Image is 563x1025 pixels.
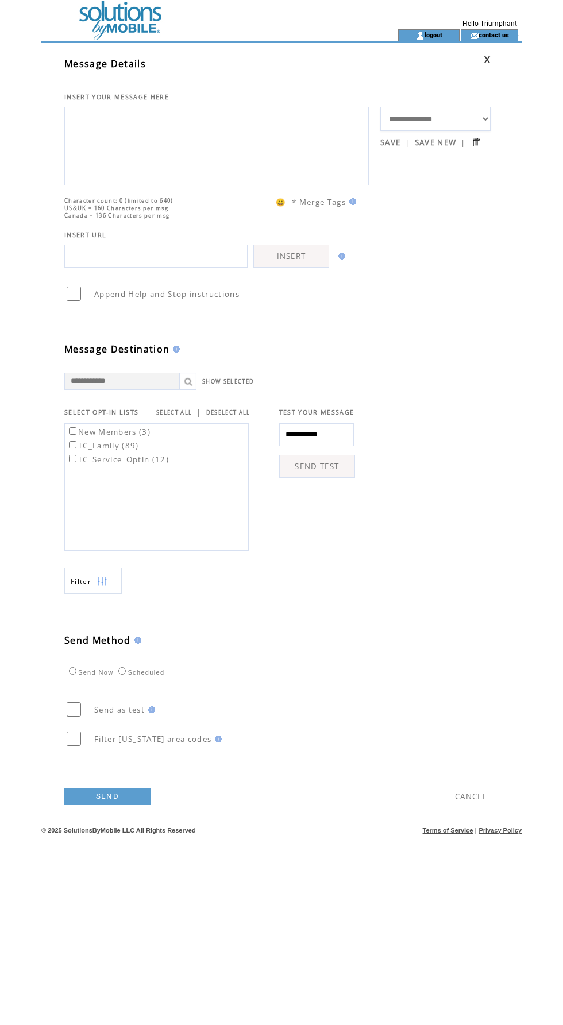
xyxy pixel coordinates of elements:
[94,289,240,299] span: Append Help and Stop instructions
[97,568,107,594] img: filters.png
[423,827,473,834] a: Terms of Service
[64,568,122,594] a: Filter
[335,253,345,260] img: help.gif
[156,409,192,416] a: SELECT ALL
[115,669,164,676] label: Scheduled
[253,245,329,268] a: INSERT
[94,705,145,715] span: Send as test
[455,791,487,802] a: CANCEL
[41,827,196,834] span: © 2025 SolutionsByMobile LLC All Rights Reserved
[479,31,509,38] a: contact us
[64,408,138,416] span: SELECT OPT-IN LISTS
[425,31,442,38] a: logout
[64,634,131,647] span: Send Method
[405,137,410,148] span: |
[145,706,155,713] img: help.gif
[64,231,106,239] span: INSERT URL
[69,427,76,435] input: New Members (3)
[415,137,457,148] a: SAVE NEW
[202,378,254,385] a: SHOW SELECTED
[475,827,477,834] span: |
[67,427,151,437] label: New Members (3)
[211,736,222,742] img: help.gif
[69,455,76,462] input: TC_Service_Optin (12)
[131,637,141,644] img: help.gif
[276,197,286,207] span: 😀
[380,137,400,148] a: SAVE
[67,440,139,451] label: TC_Family (89)
[169,346,180,353] img: help.gif
[69,441,76,448] input: TC_Family (89)
[416,31,425,40] img: account_icon.gif
[64,212,169,219] span: Canada = 136 Characters per msg
[461,137,465,148] span: |
[71,577,91,586] span: Show filters
[64,57,146,70] span: Message Details
[64,343,169,355] span: Message Destination
[64,93,169,101] span: INSERT YOUR MESSAGE HERE
[206,409,250,416] a: DESELECT ALL
[69,667,76,675] input: Send Now
[64,204,168,212] span: US&UK = 160 Characters per msg
[346,198,356,205] img: help.gif
[64,197,173,204] span: Character count: 0 (limited to 640)
[66,669,113,676] label: Send Now
[279,455,355,478] a: SEND TEST
[94,734,211,744] span: Filter [US_STATE] area codes
[279,408,354,416] span: TEST YOUR MESSAGE
[462,20,517,28] span: Hello Triumphant
[196,407,201,417] span: |
[64,788,151,805] a: SEND
[292,197,346,207] span: * Merge Tags
[67,454,169,465] label: TC_Service_Optin (12)
[471,137,481,148] input: Submit
[470,31,479,40] img: contact_us_icon.gif
[479,827,522,834] a: Privacy Policy
[118,667,126,675] input: Scheduled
